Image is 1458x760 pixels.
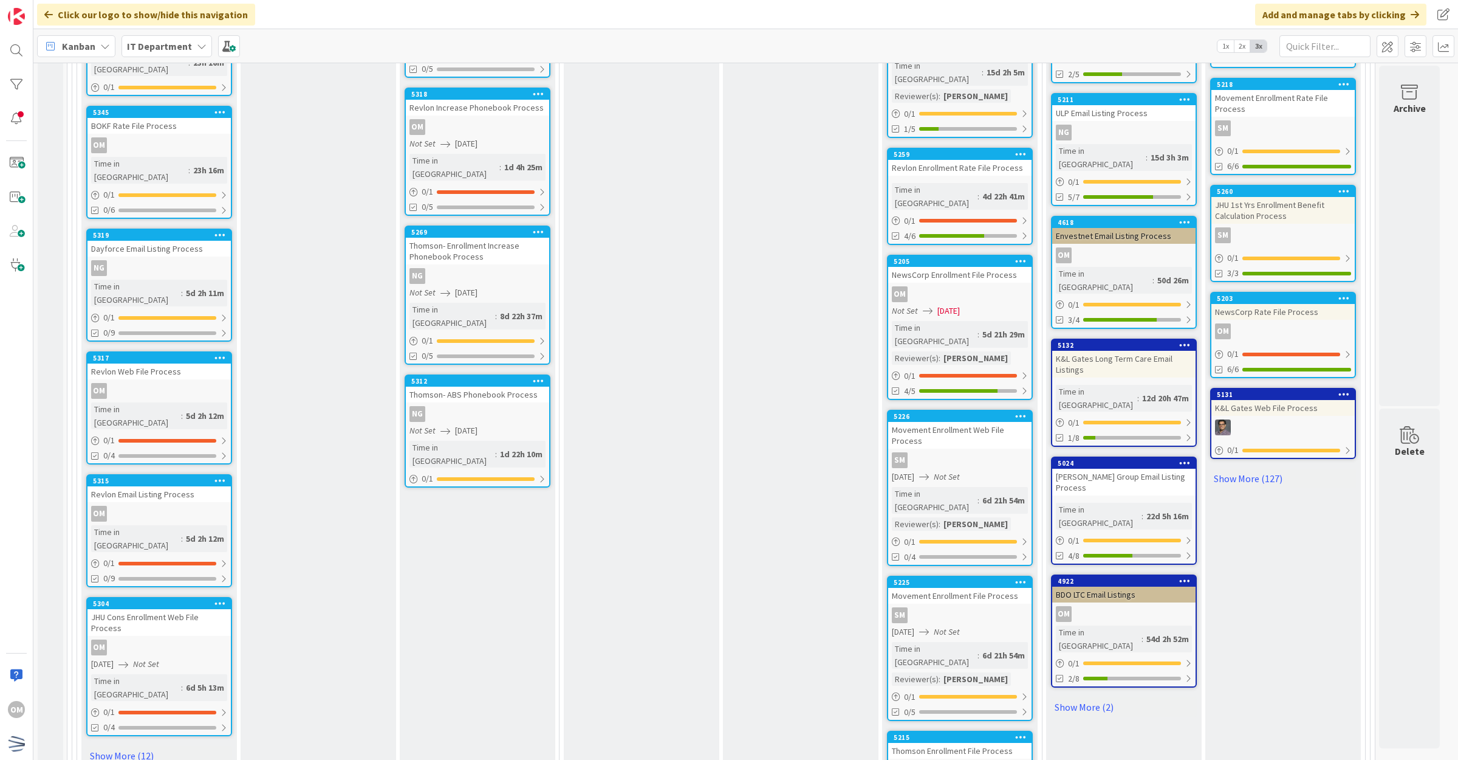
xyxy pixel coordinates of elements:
div: Time in [GEOGRAPHIC_DATA] [91,402,181,429]
div: 0/1 [87,705,231,720]
span: : [977,494,979,507]
span: 0/5 [422,201,433,213]
span: 0/5 [904,706,916,719]
div: 23h 16m [190,56,227,69]
div: Click our logo to show/hide this navigation [37,4,255,26]
div: Time in [GEOGRAPHIC_DATA] [409,441,495,468]
div: 6d 5h 13m [183,681,227,694]
div: 5317Revlon Web File Process [87,353,231,379]
div: 4618 [1058,218,1196,227]
div: Time in [GEOGRAPHIC_DATA] [1056,503,1141,530]
div: SM [1215,227,1231,243]
div: JHU 1st Yrs Enrollment Benefit Calculation Process [1211,197,1355,224]
div: 0/1 [87,556,231,571]
div: OM [8,701,25,718]
span: 0/4 [103,449,115,462]
div: 5318 [406,89,549,100]
span: 0 / 1 [904,215,916,227]
div: OM [87,383,231,399]
div: 5d 21h 29m [979,328,1028,341]
span: 6/6 [1227,160,1239,173]
div: 5024 [1058,459,1196,468]
span: 4/5 [904,385,916,398]
i: Not Set [892,305,918,316]
div: 50d 26m [1154,274,1192,287]
div: 15d 2h 5m [984,66,1028,79]
span: 0/5 [422,350,433,362]
img: Visit kanbanzone.com [8,8,25,25]
div: Delete [1395,444,1425,458]
i: Not Set [934,471,960,482]
div: NG [1052,125,1196,140]
div: 5319 [93,231,231,240]
div: SM [892,452,908,468]
div: CS [1211,420,1355,435]
div: Time in [GEOGRAPHIC_DATA] [1056,144,1146,171]
div: 0/1 [1211,347,1355,362]
div: 0/1 [87,187,231,202]
div: Revlon Email Listing Process [87,486,231,502]
div: 5132K&L Gates Long Term Care Email Listings [1052,340,1196,378]
div: 5319Dayforce Email Listing Process [87,230,231,257]
div: ULP Email Listing Process [1052,105,1196,121]
div: 4d 22h 41m [979,190,1028,203]
span: 3/4 [1068,314,1080,326]
div: 6d 21h 54m [979,494,1028,507]
div: Reviewer(s) [892,351,939,365]
div: Thomson- Enrollment Increase Phonebook Process [406,238,549,264]
div: 0/1 [888,106,1032,122]
span: 0 / 1 [1068,176,1080,188]
div: 4618 [1052,217,1196,228]
div: 54d 2h 52m [1143,632,1192,646]
span: 5/7 [1068,191,1080,204]
div: 5269Thomson- Enrollment Increase Phonebook Process [406,227,549,264]
span: 0 / 1 [1068,416,1080,429]
img: CS [1215,420,1231,435]
div: 5d 2h 12m [183,532,227,545]
span: 1/8 [1068,432,1080,444]
div: OM [1211,323,1355,339]
div: 5131 [1217,390,1355,399]
div: K&L Gates Long Term Care Email Listings [1052,351,1196,378]
div: 5226 [888,411,1032,422]
div: 5132 [1052,340,1196,351]
div: OM [1215,323,1231,339]
div: 5218Movement Enrollment Rate File Process [1211,79,1355,117]
div: 5203 [1217,294,1355,303]
div: SM [892,607,908,623]
div: Movement Enrollment File Process [888,588,1032,604]
div: 15d 3h 3m [1148,151,1192,164]
div: 4922 [1058,577,1196,586]
div: Time in [GEOGRAPHIC_DATA] [892,59,982,86]
div: OM [87,640,231,655]
div: Add and manage tabs by clicking [1255,4,1426,26]
div: [PERSON_NAME] [940,672,1011,686]
span: 0 / 1 [904,108,916,120]
div: Revlon Increase Phonebook Process [406,100,549,116]
span: [DATE] [455,137,477,150]
div: OM [91,137,107,153]
div: 1d 22h 10m [497,447,546,461]
div: 0/1 [87,433,231,448]
div: SM [888,452,1032,468]
div: 0/1 [406,184,549,199]
div: 5205 [888,256,1032,267]
div: 0/1 [888,689,1032,705]
span: : [982,66,984,79]
div: Movement Enrollment Rate File Process [1211,90,1355,117]
span: : [977,190,979,203]
div: Dayforce Email Listing Process [87,241,231,257]
div: 5269 [411,228,549,237]
span: 0/4 [103,721,115,734]
span: 0 / 1 [904,370,916,382]
div: NG [409,406,425,422]
span: [DATE] [455,286,477,299]
div: 4618Envestnet Email Listing Process [1052,217,1196,244]
div: Time in [GEOGRAPHIC_DATA] [91,157,188,184]
span: : [1141,510,1143,523]
div: 0/1 [1211,143,1355,159]
span: 0/4 [904,551,916,564]
div: 5304 [87,598,231,609]
div: 5205NewsCorp Enrollment File Process [888,256,1032,283]
span: 0 / 1 [103,557,115,570]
